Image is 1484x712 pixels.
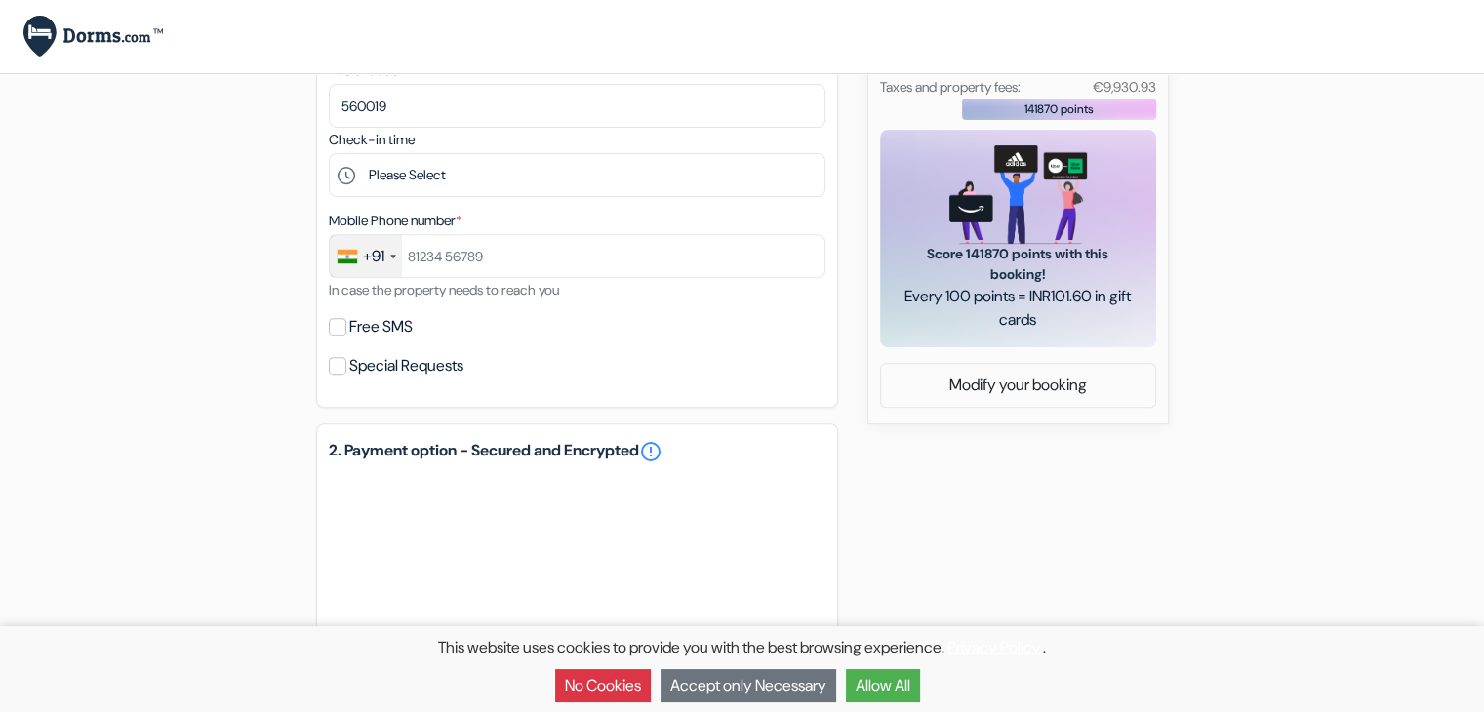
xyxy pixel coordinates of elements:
img: Dorms.com [23,16,163,58]
div: India (भारत): +91 [330,235,402,277]
small: Taxes and property fees: [880,78,1021,96]
img: gift_card_hero_new.png [949,145,1087,244]
small: €9,930.93 [1092,78,1155,96]
input: 81234 56789 [329,234,825,278]
span: 141870 points [1024,100,1094,118]
h5: 2. Payment option - Secured and Encrypted [329,440,825,463]
label: Mobile Phone number [329,211,461,231]
div: +91 [363,245,384,268]
label: Check-in time [329,130,415,150]
p: This website uses cookies to provide you with the best browsing experience. . [10,636,1474,659]
span: Score 141870 points with this booking! [903,244,1133,285]
iframe: Secure payment input frame [325,467,829,689]
button: Accept only Necessary [661,669,836,702]
button: Allow All [846,669,920,702]
a: Modify your booking [881,367,1155,404]
a: error_outline [639,440,662,463]
label: Special Requests [349,352,463,379]
small: In case the property needs to reach you [329,281,559,298]
a: Privacy Policy. [947,637,1043,657]
button: No Cookies [555,669,651,702]
span: Every 100 points = INR101.60 in gift cards [903,285,1133,332]
label: Free SMS [349,313,413,340]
